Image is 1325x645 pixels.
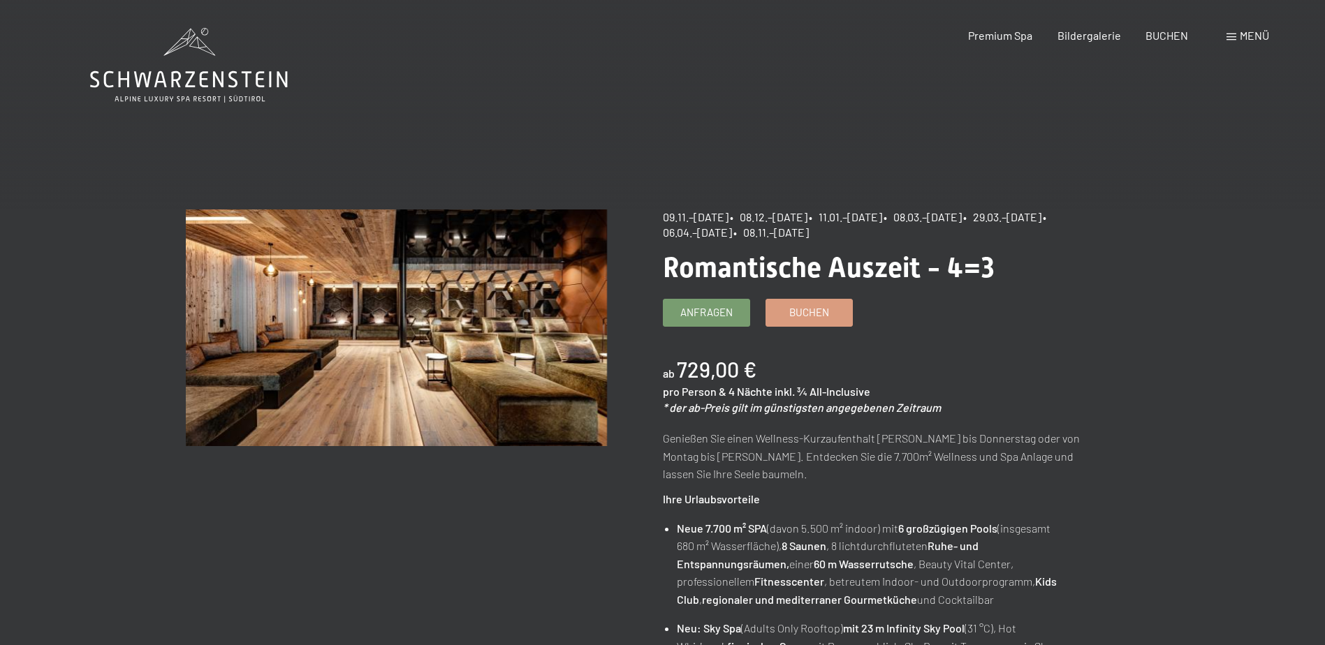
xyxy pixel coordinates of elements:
[1240,29,1269,42] span: Menü
[663,429,1084,483] p: Genießen Sie einen Wellness-Kurzaufenthalt [PERSON_NAME] bis Donnerstag oder von Montag bis [PERS...
[663,366,675,380] span: ab
[843,621,965,635] strong: mit 23 m Infinity Sky Pool
[898,521,997,535] strong: 6 großzügigen Pools
[775,385,870,398] span: inkl. ¾ All-Inclusive
[677,574,1057,606] strong: Kids Club
[766,299,852,326] a: Buchen
[677,519,1083,609] li: (davon 5.500 m² indoor) mit (insgesamt 680 m² Wasserfläche), , 8 lichtdurchfluteten einer , Beaut...
[729,385,773,398] span: 4 Nächte
[968,29,1032,42] a: Premium Spa
[789,305,829,320] span: Buchen
[663,401,941,414] em: * der ab-Preis gilt im günstigsten angegebenen Zeitraum
[677,621,741,635] strong: Neu: Sky Spa
[730,210,807,223] span: • 08.12.–[DATE]
[680,305,733,320] span: Anfragen
[664,299,749,326] a: Anfragen
[1145,29,1188,42] a: BUCHEN
[963,210,1041,223] span: • 29.03.–[DATE]
[884,210,962,223] span: • 08.03.–[DATE]
[782,539,826,552] strong: 8 Saunen
[814,557,914,570] strong: 60 m Wasserrutsche
[677,539,979,570] strong: Ruhe- und Entspannungsräumen,
[677,521,767,535] strong: Neue 7.700 m² SPA
[733,225,809,239] span: • 08.11.–[DATE]
[663,492,760,505] strong: Ihre Urlaubsvorteile
[1057,29,1121,42] a: Bildergalerie
[677,357,756,382] b: 729,00 €
[186,209,607,446] img: Romantische Auszeit - 4=3
[663,251,995,284] span: Romantische Auszeit - 4=3
[809,210,882,223] span: • 11.01.–[DATE]
[702,593,917,606] strong: regionaler und mediterraner Gourmetküche
[754,574,824,588] strong: Fitnesscenter
[663,385,726,398] span: pro Person &
[663,210,729,223] span: 09.11.–[DATE]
